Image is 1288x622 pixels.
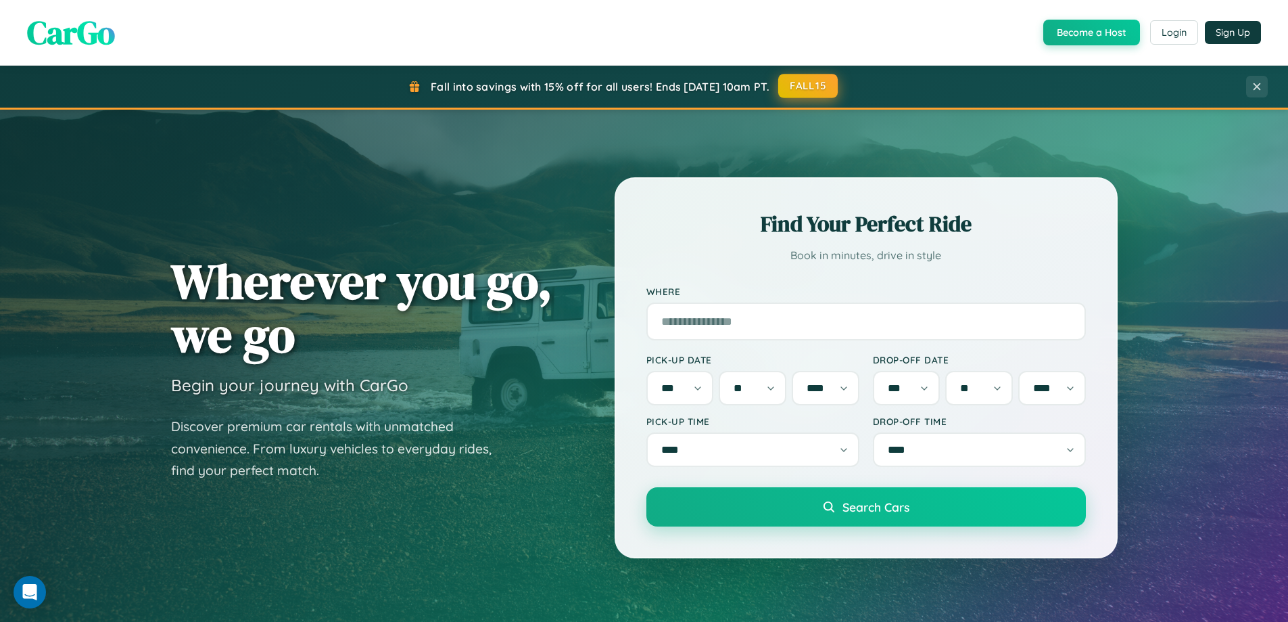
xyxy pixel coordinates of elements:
button: Login [1150,20,1198,45]
button: Sign Up [1205,21,1261,44]
button: FALL15 [778,74,838,98]
button: Become a Host [1043,20,1140,45]
h3: Begin your journey with CarGo [171,375,408,395]
label: Where [646,286,1086,297]
button: Search Cars [646,487,1086,527]
label: Pick-up Time [646,416,859,427]
div: Open Intercom Messenger [14,576,46,608]
h1: Wherever you go, we go [171,254,552,361]
span: Search Cars [842,499,909,514]
label: Pick-up Date [646,354,859,365]
p: Book in minutes, drive in style [646,246,1086,265]
p: Discover premium car rentals with unmatched convenience. From luxury vehicles to everyday rides, ... [171,416,509,482]
label: Drop-off Date [873,354,1086,365]
span: CarGo [27,10,115,55]
h2: Find Your Perfect Ride [646,209,1086,239]
span: Fall into savings with 15% off for all users! Ends [DATE] 10am PT. [431,80,769,93]
label: Drop-off Time [873,416,1086,427]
